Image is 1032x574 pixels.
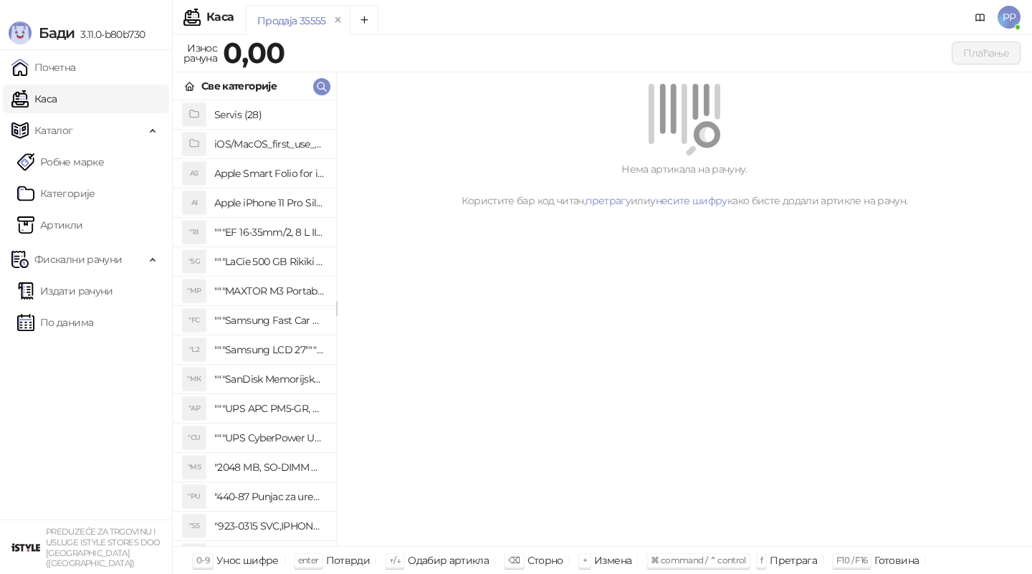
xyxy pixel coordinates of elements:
strong: 0,00 [223,35,285,70]
h4: """MAXTOR M3 Portable 2TB 2.5"""" crni eksterni hard disk HX-M201TCB/GM""" [214,279,325,302]
button: Плаћање [952,42,1021,64]
h4: """Samsung LCD 27"""" C27F390FHUXEN""" [214,338,325,361]
h4: "923-0315 SVC,IPHONE 5/5S BATTERY REMOVAL TRAY Držač za iPhone sa kojim se otvara display [214,515,325,537]
div: Каса [206,11,234,23]
span: f [760,555,763,565]
div: Нема артикала на рачуну. Користите бар код читач, или како бисте додали артикле на рачун. [354,161,1015,209]
div: "MS [183,456,206,479]
span: ⌫ [508,555,520,565]
div: "L2 [183,338,206,361]
span: PP [998,6,1021,29]
h4: "923-0448 SVC,IPHONE,TOURQUE DRIVER KIT .65KGF- CM Šrafciger " [214,544,325,567]
a: Категорије [17,179,95,208]
h4: """UPS CyberPower UT650EG, 650VA/360W , line-int., s_uko, desktop""" [214,426,325,449]
a: Издати рачуни [17,277,113,305]
h4: "2048 MB, SO-DIMM DDRII, 667 MHz, Napajanje 1,8 0,1 V, Latencija CL5" [214,456,325,479]
a: Робне марке [17,148,104,176]
div: Готовина [874,551,919,570]
h4: """UPS APC PM5-GR, Essential Surge Arrest,5 utic_nica""" [214,397,325,420]
div: Одабир артикла [408,551,489,570]
div: "5G [183,250,206,273]
div: AS [183,162,206,185]
span: enter [298,555,319,565]
small: PREDUZEĆE ZA TRGOVINU I USLUGE ISTYLE STORES DOO [GEOGRAPHIC_DATA] ([GEOGRAPHIC_DATA]) [46,527,161,568]
span: ⌘ command / ⌃ control [651,555,746,565]
h4: "440-87 Punjac za uredjaje sa micro USB portom 4/1, Stand." [214,485,325,508]
div: Измена [594,551,631,570]
button: remove [329,14,348,27]
div: "MK [183,368,206,391]
div: "S5 [183,515,206,537]
div: "CU [183,426,206,449]
div: Све категорије [201,78,277,94]
span: F10 / F16 [836,555,867,565]
img: 64x64-companyLogo-77b92cf4-9946-4f36-9751-bf7bb5fd2c7d.png [11,533,40,562]
div: "PU [183,485,206,508]
div: Претрага [770,551,817,570]
a: Документација [969,6,992,29]
div: Унос шифре [216,551,279,570]
a: Почетна [11,53,76,82]
h4: """Samsung Fast Car Charge Adapter, brzi auto punja_, boja crna""" [214,309,325,332]
div: Износ рачуна [181,39,220,67]
span: + [583,555,587,565]
h4: Apple iPhone 11 Pro Silicone Case - Black [214,191,325,214]
span: Каталог [34,116,73,145]
a: Каса [11,85,57,113]
div: "18 [183,221,206,244]
h4: Servis (28) [214,103,325,126]
a: унесите шифру [650,194,727,207]
div: Продаја 35555 [257,13,326,29]
a: По данима [17,308,93,337]
div: "MP [183,279,206,302]
div: Сторно [527,551,563,570]
div: AI [183,191,206,214]
img: Logo [9,21,32,44]
h4: """EF 16-35mm/2, 8 L III USM""" [214,221,325,244]
h4: Apple Smart Folio for iPad mini (A17 Pro) - Sage [214,162,325,185]
span: ↑/↓ [389,555,401,565]
div: "AP [183,397,206,420]
a: претрагу [586,194,631,207]
span: 0-9 [196,555,209,565]
h4: """LaCie 500 GB Rikiki USB 3.0 / Ultra Compact & Resistant aluminum / USB 3.0 / 2.5""""""" [214,250,325,273]
a: ArtikliАртикли [17,211,83,239]
button: Add tab [350,6,378,34]
div: grid [173,100,336,546]
div: Потврди [326,551,371,570]
div: "SD [183,544,206,567]
h4: """SanDisk Memorijska kartica 256GB microSDXC sa SD adapterom SDSQXA1-256G-GN6MA - Extreme PLUS, ... [214,368,325,391]
div: "FC [183,309,206,332]
span: Бади [39,24,75,42]
h4: iOS/MacOS_first_use_assistance (4) [214,133,325,156]
span: 3.11.0-b80b730 [75,28,145,41]
span: Фискални рачуни [34,245,122,274]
